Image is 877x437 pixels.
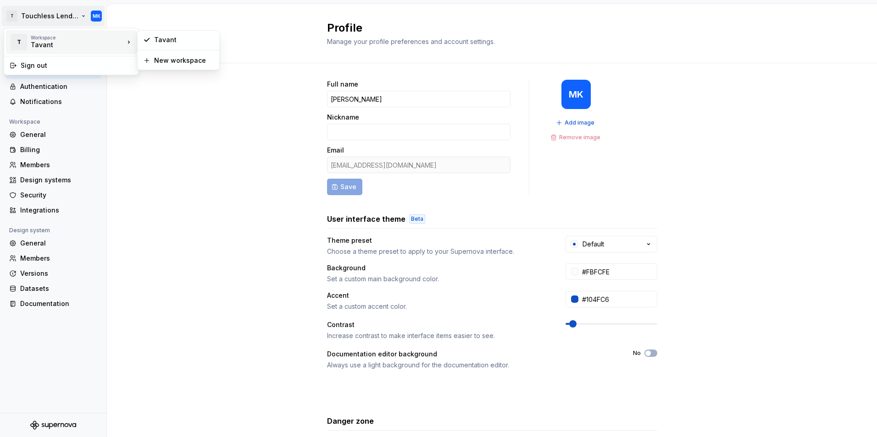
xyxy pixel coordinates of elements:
div: T [11,34,27,50]
div: Tavant [31,40,109,49]
div: New workspace [154,56,214,65]
div: Workspace [31,35,124,40]
div: Sign out [21,61,133,70]
div: Tavant [154,35,214,44]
